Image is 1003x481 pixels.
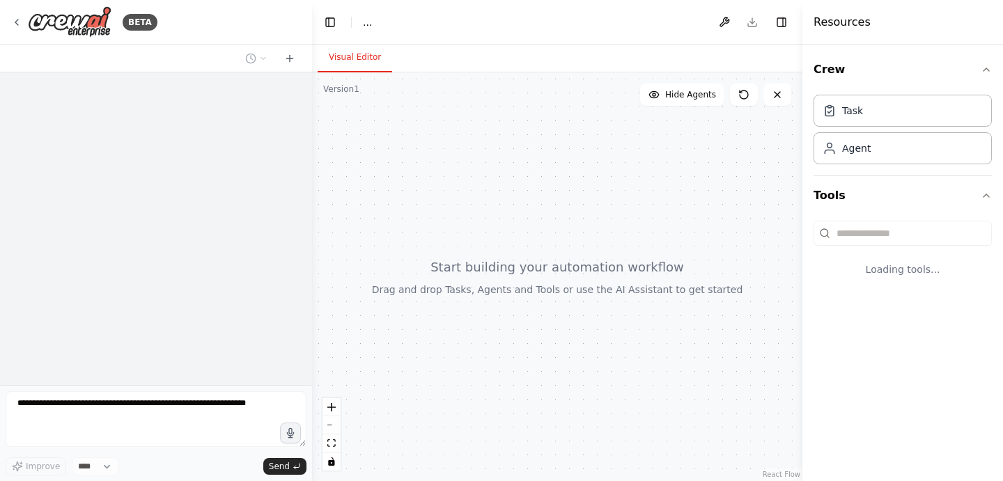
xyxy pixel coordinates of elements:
[322,398,341,416] button: zoom in
[263,458,306,475] button: Send
[28,6,111,38] img: Logo
[279,50,301,67] button: Start a new chat
[814,14,871,31] h4: Resources
[318,43,392,72] button: Visual Editor
[814,215,992,299] div: Tools
[842,141,871,155] div: Agent
[322,434,341,452] button: fit view
[814,89,992,175] div: Crew
[814,50,992,89] button: Crew
[322,398,341,471] div: React Flow controls
[322,452,341,471] button: toggle interactivity
[814,176,992,215] button: Tools
[363,15,372,29] span: ...
[842,104,863,118] div: Task
[363,15,372,29] nav: breadcrumb
[640,84,724,106] button: Hide Agents
[26,461,60,472] span: Improve
[814,251,992,287] div: Loading tools...
[763,471,800,478] a: React Flow attribution
[123,14,157,31] div: BETA
[665,89,716,100] span: Hide Agents
[269,461,290,472] span: Send
[240,50,273,67] button: Switch to previous chat
[320,13,340,32] button: Hide left sidebar
[322,416,341,434] button: zoom out
[6,457,66,475] button: Improve
[280,423,301,443] button: Click to speak your automation idea
[323,84,359,95] div: Version 1
[772,13,791,32] button: Hide right sidebar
